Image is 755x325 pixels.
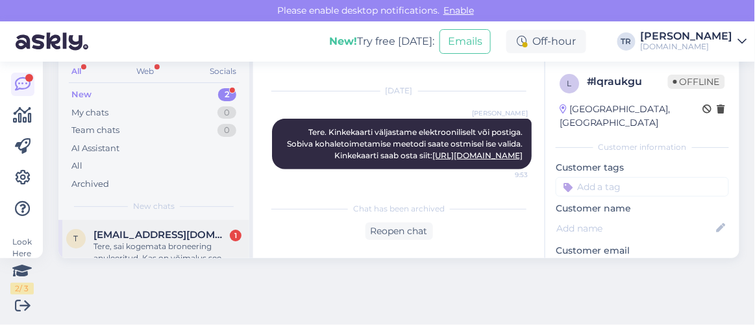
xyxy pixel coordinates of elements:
[556,161,729,175] p: Customer tags
[71,160,82,173] div: All
[556,258,729,271] p: [EMAIL_ADDRESS][DOMAIN_NAME]
[506,30,586,53] div: Off-hour
[10,236,34,295] div: Look Here
[266,85,532,97] div: [DATE]
[10,283,34,295] div: 2 / 3
[556,202,729,215] p: Customer name
[217,106,236,119] div: 0
[641,31,747,52] a: [PERSON_NAME][DOMAIN_NAME]
[641,42,733,52] div: [DOMAIN_NAME]
[329,34,434,49] div: Try free [DATE]:
[71,88,92,101] div: New
[71,178,109,191] div: Archived
[69,63,84,80] div: All
[207,63,239,80] div: Socials
[353,203,445,215] span: Chat has been archived
[134,63,157,80] div: Web
[93,241,241,264] div: Tere, sai kogemata broneering anuleeritud. Kas on võimalus see taastada uuesti BRONEERINGU NR: EE...
[439,5,478,16] span: Enable
[133,200,175,212] span: New chats
[218,88,236,101] div: 2
[439,29,491,54] button: Emails
[556,244,729,258] p: Customer email
[556,177,729,197] input: Add a tag
[556,141,729,153] div: Customer information
[71,142,119,155] div: AI Assistant
[217,124,236,137] div: 0
[432,150,523,160] a: [URL][DOMAIN_NAME]
[74,234,79,243] span: t
[93,229,229,241] span: taissia.pahhomova@gmail.com
[365,223,433,240] div: Reopen chat
[560,102,703,130] div: [GEOGRAPHIC_DATA], [GEOGRAPHIC_DATA]
[71,124,119,137] div: Team chats
[230,230,241,241] div: 1
[329,35,357,47] b: New!
[287,127,525,160] span: Tere. Kinkekaarti väljastame elektrooniliselt või postiga. Sobiva kohaletoimetamise meetodi saate...
[472,108,528,118] span: [PERSON_NAME]
[479,170,528,180] span: 9:53
[556,221,714,235] input: Add name
[617,32,636,51] div: TR
[587,74,668,90] div: # lqraukgu
[641,31,733,42] div: [PERSON_NAME]
[668,75,725,89] span: Offline
[71,106,108,119] div: My chats
[567,78,572,88] span: l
